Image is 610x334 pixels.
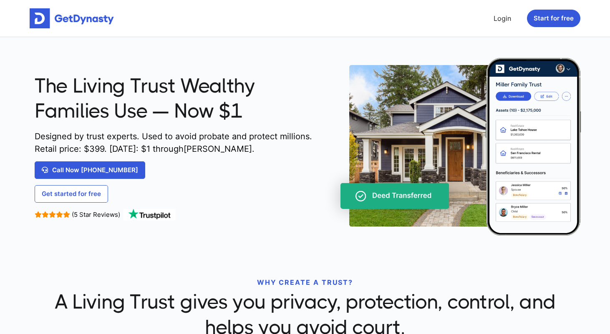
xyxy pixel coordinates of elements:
[322,58,582,236] img: trust-on-cellphone
[35,130,316,155] span: Designed by trust experts. Used to avoid probate and protect millions. Retail price: $ 399 . [DAT...
[72,211,120,218] span: (5 Star Reviews)
[30,8,114,28] img: Get started for free with Dynasty Trust Company
[35,161,145,179] a: Call Now [PHONE_NUMBER]
[490,10,514,27] a: Login
[122,209,176,221] img: TrustPilot Logo
[35,277,575,287] p: WHY CREATE A TRUST?
[35,185,108,203] a: Get started for free
[35,73,316,124] span: The Living Trust Wealthy Families Use — Now $1
[527,10,580,27] button: Start for free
